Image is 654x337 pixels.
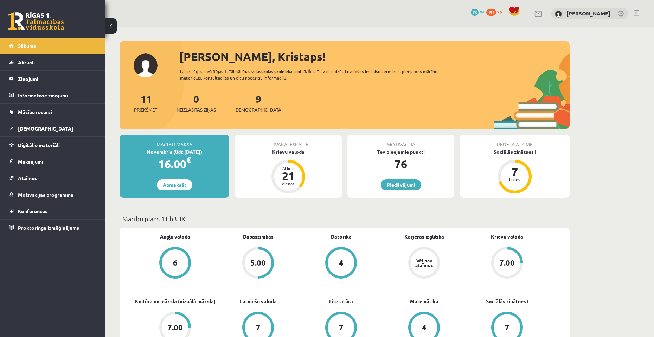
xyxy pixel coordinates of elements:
[18,71,97,87] legend: Ziņojumi
[173,259,178,267] div: 6
[414,258,434,267] div: Vēl nav atzīmes
[278,182,299,186] div: dienas
[9,54,97,70] a: Aktuāli
[18,175,37,181] span: Atzīmes
[381,179,421,190] a: Piedāvājumi
[410,298,438,305] a: Matemātika
[18,43,36,49] span: Sākums
[466,247,549,280] a: 7.00
[167,324,183,331] div: 7.00
[9,137,97,153] a: Digitālie materiāli
[480,9,485,14] span: mP
[329,298,353,305] a: Literatūra
[135,298,216,305] a: Kultūra un māksla (vizuālā māksla)
[9,104,97,120] a: Mācību resursi
[240,298,277,305] a: Latviešu valoda
[160,233,190,240] a: Angļu valoda
[18,153,97,170] legend: Maksājumi
[134,106,158,113] span: Priekšmeti
[460,148,570,155] div: Sociālās zinātnes I
[235,148,342,195] a: Krievu valoda Atlicis 21 dienas
[460,135,570,148] div: Pēdējā atzīme
[347,135,454,148] div: Motivācija
[339,324,344,331] div: 7
[278,170,299,182] div: 21
[9,186,97,203] a: Motivācijas programma
[18,87,97,103] legend: Informatīvie ziņojumi
[555,11,562,18] img: Kristaps Zomerfelds
[331,233,352,240] a: Datorika
[8,12,64,30] a: Rīgas 1. Tālmācības vidusskola
[186,155,191,165] span: €
[497,9,502,14] span: xp
[404,233,444,240] a: Karjeras izglītība
[234,106,283,113] span: [DEMOGRAPHIC_DATA]
[460,148,570,195] a: Sociālās zinātnes I 7 balles
[18,59,35,65] span: Aktuāli
[9,87,97,103] a: Informatīvie ziņojumi
[18,191,73,198] span: Motivācijas programma
[278,166,299,170] div: Atlicis
[486,298,528,305] a: Sociālās zinātnes I
[486,9,505,14] a: 154 xp
[486,9,496,16] span: 154
[471,9,485,14] a: 76 mP
[504,166,525,177] div: 7
[505,324,509,331] div: 7
[234,93,283,113] a: 9[DEMOGRAPHIC_DATA]
[250,259,266,267] div: 5.00
[491,233,523,240] a: Krievu valoda
[120,155,229,172] div: 16.00
[383,247,466,280] a: Vēl nav atzīmes
[18,142,60,148] span: Digitālie materiāli
[504,177,525,182] div: balles
[157,179,192,190] a: Apmaksāt
[566,10,610,17] a: [PERSON_NAME]
[300,247,383,280] a: 4
[18,208,47,214] span: Konferences
[180,68,450,81] div: Laipni lūgts savā Rīgas 1. Tālmācības vidusskolas skolnieka profilā. Šeit Tu vari redzēt tuvojošo...
[9,170,97,186] a: Atzīmes
[256,324,261,331] div: 7
[499,259,515,267] div: 7.00
[120,148,229,155] div: Novembris (līdz [DATE])
[9,71,97,87] a: Ziņojumi
[18,224,79,231] span: Proktoringa izmēģinājums
[9,220,97,236] a: Proktoringa izmēģinājums
[9,203,97,219] a: Konferences
[9,120,97,136] a: [DEMOGRAPHIC_DATA]
[422,324,427,331] div: 4
[347,155,454,172] div: 76
[177,106,216,113] span: Neizlasītās ziņas
[235,135,342,148] div: Tuvākā ieskaite
[18,109,52,115] span: Mācību resursi
[217,247,300,280] a: 5.00
[235,148,342,155] div: Krievu valoda
[347,148,454,155] div: Tev pieejamie punkti
[9,38,97,54] a: Sākums
[120,135,229,148] div: Mācību maksa
[134,93,158,113] a: 11Priekšmeti
[134,247,217,280] a: 6
[122,214,567,223] p: Mācību plāns 11.b3 JK
[339,259,344,267] div: 4
[179,48,570,65] div: [PERSON_NAME], Kristaps!
[243,233,274,240] a: Dabaszinības
[9,153,97,170] a: Maksājumi
[471,9,479,16] span: 76
[177,93,216,113] a: 0Neizlasītās ziņas
[18,125,73,132] span: [DEMOGRAPHIC_DATA]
